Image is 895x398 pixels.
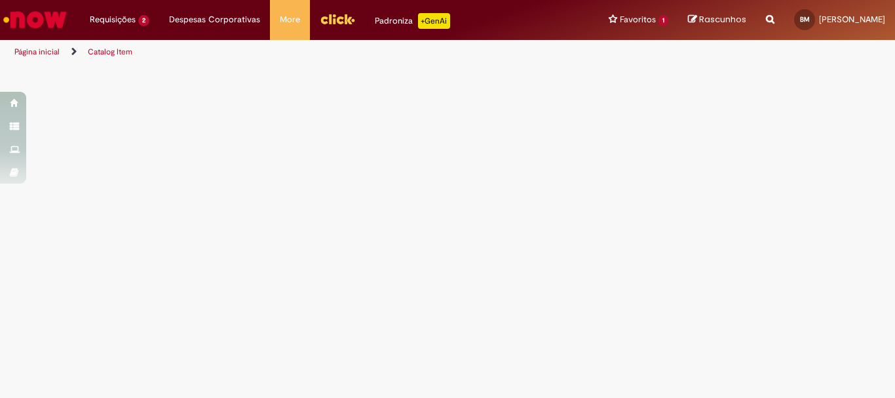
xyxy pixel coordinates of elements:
[688,14,746,26] a: Rascunhos
[699,13,746,26] span: Rascunhos
[320,9,355,29] img: click_logo_yellow_360x200.png
[819,14,885,25] span: [PERSON_NAME]
[169,13,260,26] span: Despesas Corporativas
[90,13,136,26] span: Requisições
[800,15,810,24] span: BM
[88,47,132,57] a: Catalog Item
[658,15,668,26] span: 1
[375,13,450,29] div: Padroniza
[14,47,60,57] a: Página inicial
[138,15,149,26] span: 2
[1,7,69,33] img: ServiceNow
[10,40,587,64] ul: Trilhas de página
[418,13,450,29] p: +GenAi
[280,13,300,26] span: More
[620,13,656,26] span: Favoritos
